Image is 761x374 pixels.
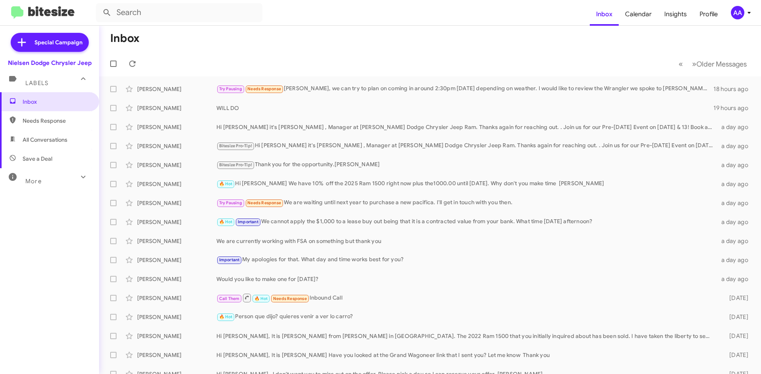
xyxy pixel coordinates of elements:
[216,84,713,93] div: [PERSON_NAME], we can try to plan on coming in around 2:30pm [DATE] depending on weather. I would...
[713,85,755,93] div: 18 hours ago
[137,85,216,93] div: [PERSON_NAME]
[137,351,216,359] div: [PERSON_NAME]
[216,237,717,245] div: We are currently working with FSA on something but thank you
[693,3,724,26] a: Profile
[219,143,252,148] span: Bitesize Pro-Tip!
[137,180,216,188] div: [PERSON_NAME]
[137,237,216,245] div: [PERSON_NAME]
[137,313,216,321] div: [PERSON_NAME]
[717,161,755,169] div: a day ago
[110,32,140,45] h1: Inbox
[137,218,216,226] div: [PERSON_NAME]
[713,104,755,112] div: 19 hours ago
[219,257,240,262] span: Important
[731,6,744,19] div: AA
[216,255,717,264] div: My apologies for that. What day and time works best for you?
[219,86,242,91] span: Try Pausing
[219,162,252,167] span: Bitesize Pro-Tip!
[23,98,90,106] span: Inbox
[216,293,717,303] div: Inbound Call
[216,312,717,321] div: Person que dijo? quieres venir a ver lo carro?
[23,117,90,125] span: Needs Response
[717,199,755,207] div: a day ago
[717,218,755,226] div: a day ago
[137,294,216,302] div: [PERSON_NAME]
[137,104,216,112] div: [PERSON_NAME]
[137,332,216,340] div: [PERSON_NAME]
[137,256,216,264] div: [PERSON_NAME]
[137,123,216,131] div: [PERSON_NAME]
[25,178,42,185] span: More
[717,332,755,340] div: [DATE]
[679,59,683,69] span: «
[717,313,755,321] div: [DATE]
[687,56,751,72] button: Next
[216,141,717,150] div: Hi [PERSON_NAME] it's [PERSON_NAME] , Manager at [PERSON_NAME] Dodge Chrysler Jeep Ram. Thanks ag...
[96,3,262,22] input: Search
[717,237,755,245] div: a day ago
[247,86,281,91] span: Needs Response
[216,217,717,226] div: We cannot apply the $1,000 to a lease buy out being that it is a contracted value from your bank....
[137,275,216,283] div: [PERSON_NAME]
[219,200,242,205] span: Try Pausing
[23,136,67,144] span: All Conversations
[717,294,755,302] div: [DATE]
[23,155,52,163] span: Save a Deal
[219,219,233,224] span: 🔥 Hot
[137,161,216,169] div: [PERSON_NAME]
[717,123,755,131] div: a day ago
[590,3,619,26] a: Inbox
[696,60,747,68] span: Older Messages
[216,351,717,359] div: Hi [PERSON_NAME], It is [PERSON_NAME] Have you looked at the Grand Wagoneer link that I sent you?...
[717,351,755,359] div: [DATE]
[717,256,755,264] div: a day ago
[216,123,717,131] div: Hi [PERSON_NAME] it's [PERSON_NAME] , Manager at [PERSON_NAME] Dodge Chrysler Jeep Ram. Thanks ag...
[658,3,693,26] a: Insights
[238,219,258,224] span: Important
[216,160,717,169] div: Thank you for the opportunity.[PERSON_NAME]
[724,6,752,19] button: AA
[247,200,281,205] span: Needs Response
[34,38,82,46] span: Special Campaign
[717,180,755,188] div: a day ago
[216,332,717,340] div: Hi [PERSON_NAME], It is [PERSON_NAME] from [PERSON_NAME] in [GEOGRAPHIC_DATA]. The 2022 Ram 1500 ...
[25,80,48,87] span: Labels
[674,56,751,72] nav: Page navigation example
[8,59,92,67] div: Nielsen Dodge Chrysler Jeep
[674,56,688,72] button: Previous
[219,181,233,186] span: 🔥 Hot
[137,199,216,207] div: [PERSON_NAME]
[219,314,233,319] span: 🔥 Hot
[717,142,755,150] div: a day ago
[692,59,696,69] span: »
[216,179,717,188] div: Hi [PERSON_NAME] We have 10% off the 2025 Ram 1500 right now plus the1000.00 until [DATE]. Why do...
[619,3,658,26] a: Calendar
[216,275,717,283] div: Would you like to make one for [DATE]?
[254,296,268,301] span: 🔥 Hot
[137,142,216,150] div: [PERSON_NAME]
[717,275,755,283] div: a day ago
[216,198,717,207] div: We are waiting until next year to purchase a new pacifica. I'll get in touch with you then.
[219,296,240,301] span: Call Them
[216,104,713,112] div: WILL DO
[273,296,307,301] span: Needs Response
[11,33,89,52] a: Special Campaign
